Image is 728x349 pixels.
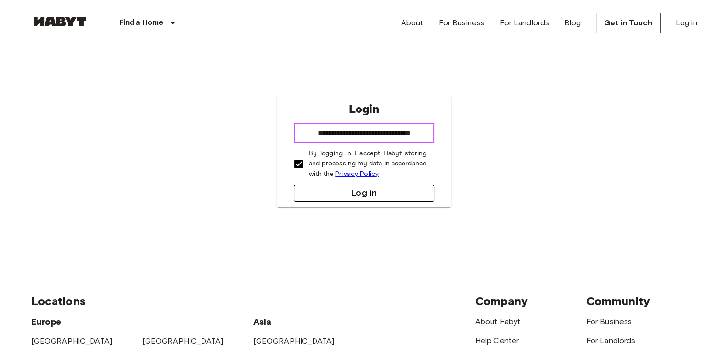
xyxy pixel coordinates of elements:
p: Find a Home [119,17,164,29]
a: For Business [438,17,484,29]
span: Asia [253,316,272,327]
a: For Business [586,317,632,326]
a: About [401,17,424,29]
a: Blog [564,17,581,29]
p: Login [348,101,379,118]
a: [GEOGRAPHIC_DATA] [253,337,335,346]
p: By logging in I accept Habyt storing and processing my data in accordance with the [309,149,426,179]
a: Get in Touch [596,13,661,33]
a: [GEOGRAPHIC_DATA] [142,337,224,346]
a: Privacy Policy [335,170,379,178]
span: Community [586,294,650,308]
a: Help Center [475,336,519,345]
a: Log in [676,17,697,29]
span: Company [475,294,528,308]
span: Europe [31,316,62,327]
a: About Habyt [475,317,521,326]
span: Locations [31,294,86,308]
a: [GEOGRAPHIC_DATA] [31,337,112,346]
img: Habyt [31,17,89,26]
button: Log in [294,185,434,202]
a: For Landlords [500,17,549,29]
a: For Landlords [586,336,636,345]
